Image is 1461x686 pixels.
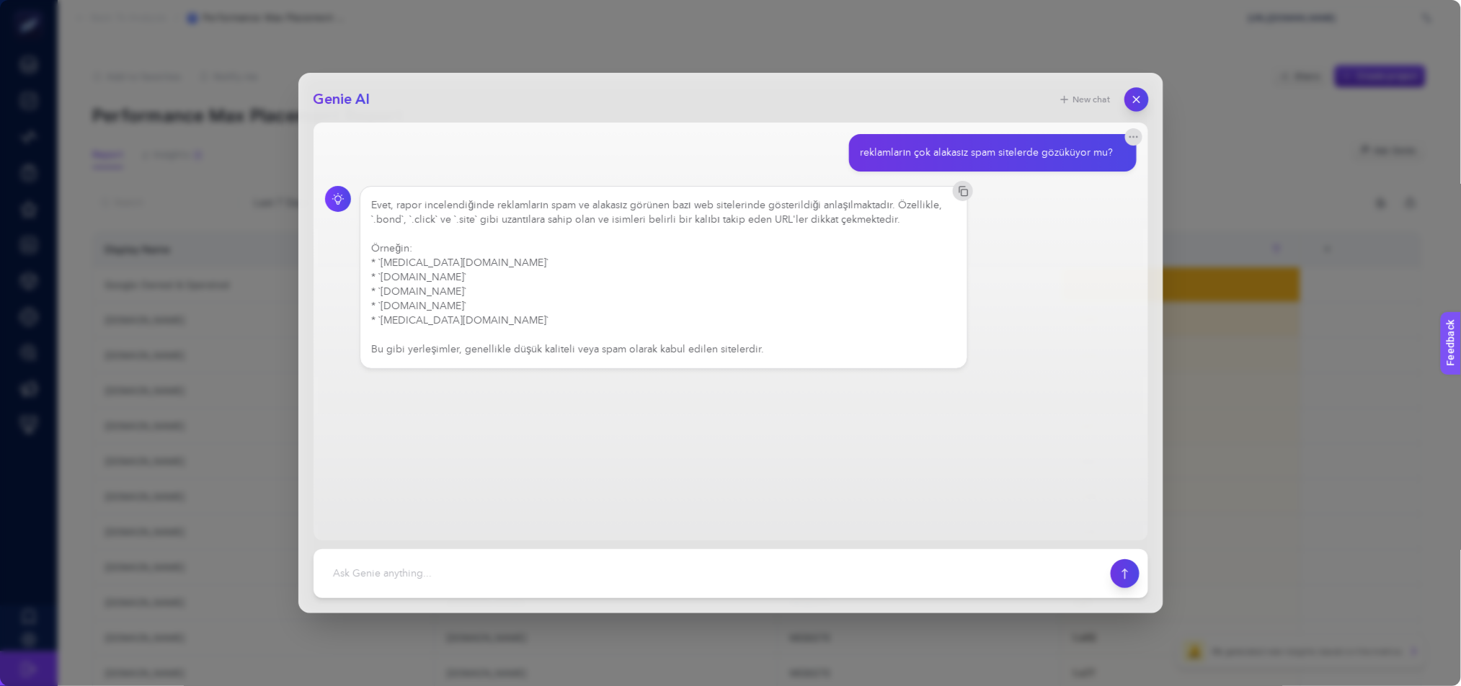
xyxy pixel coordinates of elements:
[953,181,973,201] button: Copy
[9,4,55,16] span: Feedback
[1050,89,1119,110] button: New chat
[372,198,956,357] div: Evet, rapor incelendiğinde reklamların spam ve alakasız görünen bazı web sitelerinde gösterildiği...
[861,146,1114,160] div: reklamların çok alakasız spam sitelerde gözüküyor mu?
[314,89,370,110] h2: Genie AI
